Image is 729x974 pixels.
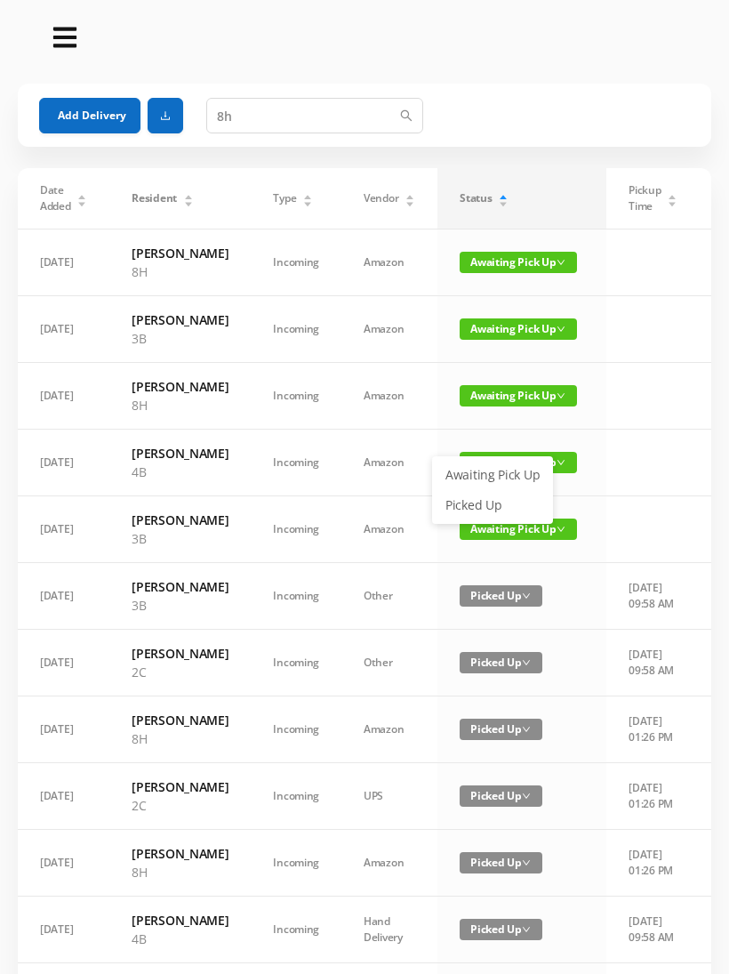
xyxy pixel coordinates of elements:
[132,863,228,881] p: 8H
[460,318,577,340] span: Awaiting Pick Up
[183,199,193,205] i: icon: caret-down
[606,696,700,763] td: [DATE] 01:26 PM
[132,511,228,529] h6: [PERSON_NAME]
[251,496,341,563] td: Incoming
[460,190,492,206] span: Status
[667,192,677,203] div: Sort
[132,729,228,748] p: 8H
[148,98,183,133] button: icon: download
[251,430,341,496] td: Incoming
[522,792,531,801] i: icon: down
[18,763,109,830] td: [DATE]
[460,852,542,873] span: Picked Up
[251,696,341,763] td: Incoming
[18,296,109,363] td: [DATE]
[341,630,437,696] td: Other
[606,897,700,963] td: [DATE] 09:58 AM
[460,252,577,273] span: Awaiting Pick Up
[18,496,109,563] td: [DATE]
[132,310,228,329] h6: [PERSON_NAME]
[405,192,415,197] i: icon: caret-up
[460,585,542,607] span: Picked Up
[499,192,509,197] i: icon: caret-up
[132,711,228,729] h6: [PERSON_NAME]
[629,182,661,214] span: Pickup Time
[251,296,341,363] td: Incoming
[132,396,228,415] p: 8H
[18,696,109,763] td: [DATE]
[668,199,677,205] i: icon: caret-down
[206,98,423,133] input: Search for delivery...
[251,763,341,830] td: Incoming
[557,458,565,467] i: icon: down
[132,596,228,615] p: 3B
[77,192,87,197] i: icon: caret-up
[18,563,109,630] td: [DATE]
[606,563,700,630] td: [DATE] 09:58 AM
[460,785,542,807] span: Picked Up
[341,296,437,363] td: Amazon
[522,925,531,934] i: icon: down
[132,930,228,948] p: 4B
[435,491,550,519] a: Picked Up
[132,911,228,930] h6: [PERSON_NAME]
[303,192,313,197] i: icon: caret-up
[132,644,228,663] h6: [PERSON_NAME]
[341,897,437,963] td: Hand Delivery
[341,763,437,830] td: UPS
[341,563,437,630] td: Other
[132,444,228,463] h6: [PERSON_NAME]
[460,652,542,673] span: Picked Up
[499,199,509,205] i: icon: caret-down
[251,830,341,897] td: Incoming
[132,329,228,348] p: 3B
[606,630,700,696] td: [DATE] 09:58 AM
[183,192,194,203] div: Sort
[132,663,228,681] p: 2C
[303,199,313,205] i: icon: caret-down
[18,830,109,897] td: [DATE]
[132,244,228,262] h6: [PERSON_NAME]
[341,229,437,296] td: Amazon
[668,192,677,197] i: icon: caret-up
[251,363,341,430] td: Incoming
[39,98,140,133] button: Add Delivery
[460,719,542,740] span: Picked Up
[460,919,542,940] span: Picked Up
[251,229,341,296] td: Incoming
[18,630,109,696] td: [DATE]
[18,363,109,430] td: [DATE]
[522,592,531,600] i: icon: down
[18,430,109,496] td: [DATE]
[18,229,109,296] td: [DATE]
[132,777,228,796] h6: [PERSON_NAME]
[522,858,531,867] i: icon: down
[460,385,577,407] span: Awaiting Pick Up
[341,830,437,897] td: Amazon
[77,199,87,205] i: icon: caret-down
[132,844,228,863] h6: [PERSON_NAME]
[557,258,565,267] i: icon: down
[132,577,228,596] h6: [PERSON_NAME]
[522,658,531,667] i: icon: down
[251,897,341,963] td: Incoming
[341,496,437,563] td: Amazon
[498,192,509,203] div: Sort
[132,463,228,481] p: 4B
[251,563,341,630] td: Incoming
[18,897,109,963] td: [DATE]
[183,192,193,197] i: icon: caret-up
[606,763,700,830] td: [DATE] 01:26 PM
[251,630,341,696] td: Incoming
[364,190,398,206] span: Vendor
[132,262,228,281] p: 8H
[132,190,177,206] span: Resident
[557,325,565,334] i: icon: down
[606,830,700,897] td: [DATE] 01:26 PM
[132,796,228,815] p: 2C
[273,190,296,206] span: Type
[522,725,531,734] i: icon: down
[40,182,71,214] span: Date Added
[341,363,437,430] td: Amazon
[132,529,228,548] p: 3B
